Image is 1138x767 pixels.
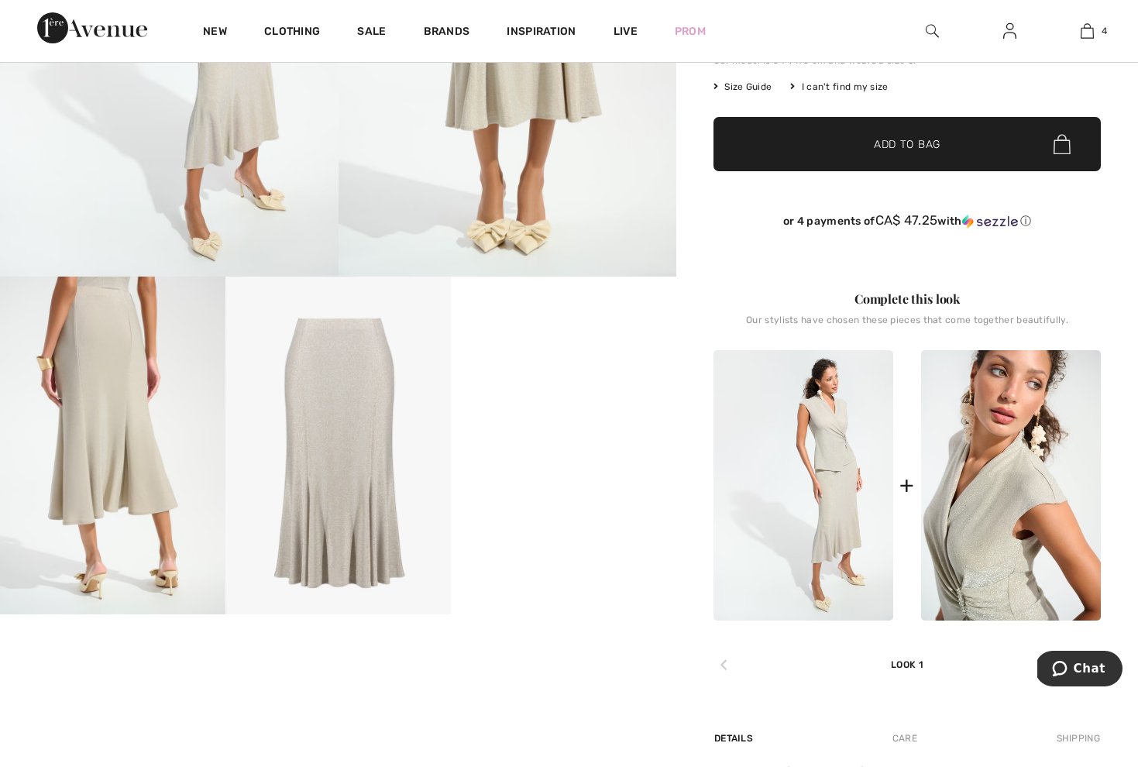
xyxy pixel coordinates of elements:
[37,12,147,43] img: 1ère Avenue
[1037,651,1123,690] iframe: Opens a widget where you can chat to one of our agents
[675,23,706,40] a: Prom
[713,213,1101,229] div: or 4 payments of with
[713,80,772,94] span: Size Guide
[875,212,938,228] span: CA$ 47.25
[225,277,451,615] img: Joseph Ribkoff Skirts Style 261748. 4
[962,215,1018,229] img: Sezzle
[507,25,576,41] span: Inspiration
[614,23,638,40] a: Live
[203,25,227,41] a: New
[713,621,1101,672] div: Look 1
[424,25,470,41] a: Brands
[1003,22,1016,40] img: My Info
[713,117,1101,171] button: Add to Bag
[790,80,888,94] div: I can't find my size
[926,22,939,40] img: search the website
[1053,724,1101,752] div: Shipping
[1102,24,1107,38] span: 4
[879,724,930,752] div: Care
[874,136,940,153] span: Add to Bag
[713,315,1101,338] div: Our stylists have chosen these pieces that come together beautifully.
[713,213,1101,234] div: or 4 payments ofCA$ 47.25withSezzle Click to learn more about Sezzle
[357,25,386,41] a: Sale
[1081,22,1094,40] img: My Bag
[713,724,757,752] div: Details
[991,22,1029,41] a: Sign In
[713,290,1101,308] div: Complete this look
[1049,22,1125,40] a: 4
[899,468,914,503] div: +
[1054,134,1071,154] img: Bag.svg
[713,350,893,621] img: Skirts Style 261748
[264,25,320,41] a: Clothing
